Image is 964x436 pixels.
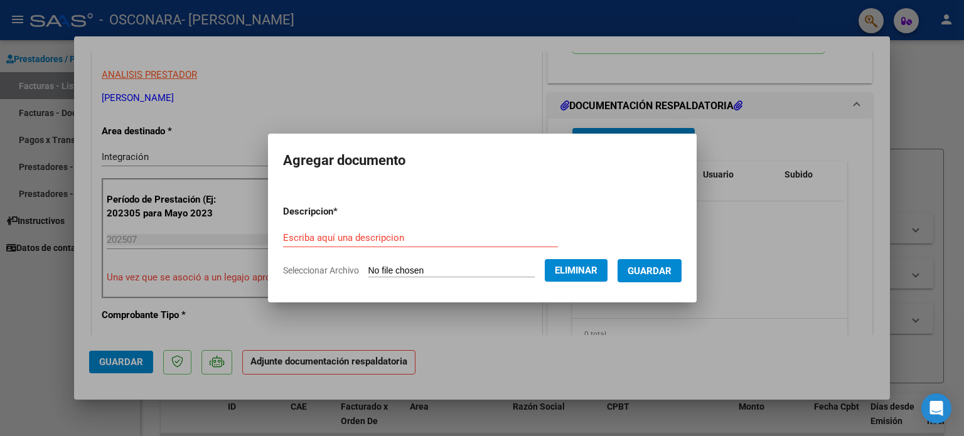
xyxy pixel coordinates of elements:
button: Eliminar [545,259,608,282]
span: Seleccionar Archivo [283,265,359,275]
span: Eliminar [555,265,597,276]
p: Descripcion [283,205,403,219]
span: Guardar [628,265,672,277]
button: Guardar [618,259,682,282]
div: Open Intercom Messenger [921,393,951,423]
h2: Agregar documento [283,149,682,173]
